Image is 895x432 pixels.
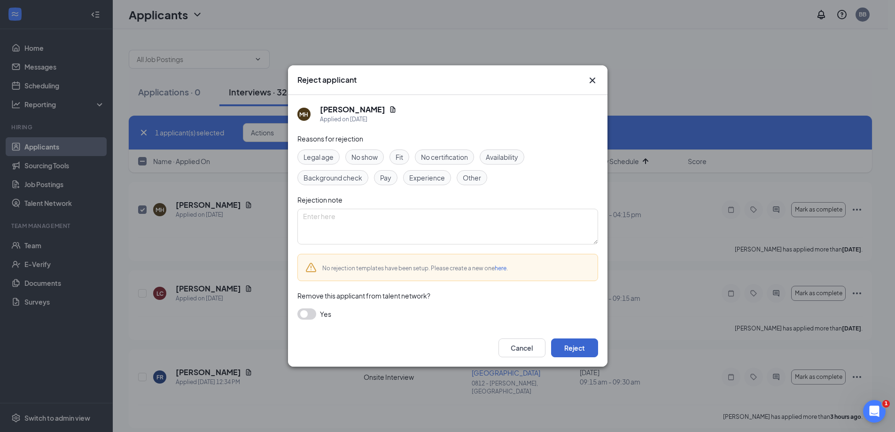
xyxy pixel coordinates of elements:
[320,308,331,320] span: Yes
[304,173,362,183] span: Background check
[297,291,430,300] span: Remove this applicant from talent network?
[299,110,308,118] div: MH
[551,338,598,357] button: Reject
[304,152,334,162] span: Legal age
[297,134,363,143] span: Reasons for rejection
[351,152,378,162] span: No show
[587,75,598,86] svg: Cross
[305,262,317,273] svg: Warning
[495,265,506,272] a: here
[389,106,397,113] svg: Document
[380,173,391,183] span: Pay
[322,265,508,272] span: No rejection templates have been setup. Please create a new one .
[882,400,890,408] span: 1
[320,104,385,115] h5: [PERSON_NAME]
[863,400,886,423] iframe: Intercom live chat
[297,196,342,204] span: Rejection note
[486,152,518,162] span: Availability
[421,152,468,162] span: No certification
[463,173,481,183] span: Other
[587,75,598,86] button: Close
[297,75,357,85] h3: Reject applicant
[409,173,445,183] span: Experience
[498,338,545,357] button: Cancel
[396,152,403,162] span: Fit
[320,115,397,124] div: Applied on [DATE]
